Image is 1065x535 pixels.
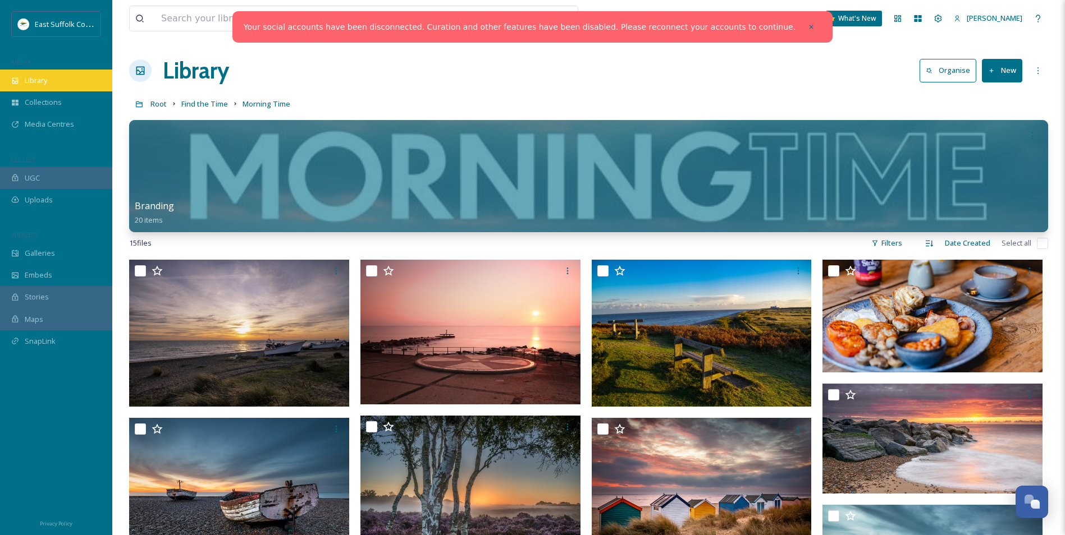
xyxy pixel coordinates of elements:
[920,59,982,82] a: Organise
[360,260,581,404] img: ness-point-lowestoft.jpg
[1016,486,1048,518] button: Open Chat
[40,516,72,529] a: Privacy Policy
[25,314,43,325] span: Maps
[25,173,40,183] span: UGC
[25,336,56,347] span: SnapLink
[592,260,812,407] img: dunwich-heath-and-beach.jpg
[920,59,976,82] button: Organise
[40,520,72,527] span: Privacy Policy
[25,195,53,205] span: Uploads
[25,270,52,280] span: Embeds
[25,248,55,259] span: Galleries
[129,238,152,248] span: 15 file s
[11,58,31,66] span: MEDIA
[506,7,572,29] a: View all files
[129,260,349,407] img: dawn-breaking-north-sea-suffolk-uk.jpg
[163,54,229,87] a: Library
[243,97,290,110] a: Morning Time
[25,97,62,108] span: Collections
[150,97,167,110] a: Root
[244,21,796,33] a: Your social accounts have been disconnected. Curation and other features have been disabled. Plea...
[135,215,163,225] span: 20 items
[866,232,908,254] div: Filters
[243,99,290,109] span: Morning Time
[822,384,1043,494] img: sunrise-at-southwold-©-jon-kennard.jpg
[25,75,47,86] span: Library
[18,19,29,30] img: ESC%20Logo.png
[25,292,49,302] span: Stories
[156,6,466,31] input: Search your library
[25,119,74,130] span: Media Centres
[135,201,174,225] a: Branding20 items
[982,59,1022,82] button: New
[826,11,882,26] a: What's New
[11,155,35,164] span: COLLECT
[822,260,1043,372] img: breakfast-at-kettleburgh-chequers.jpg
[939,232,996,254] div: Date Created
[135,200,174,212] span: Branding
[11,230,37,239] span: WIDGETS
[1002,238,1031,248] span: Select all
[948,7,1028,29] a: [PERSON_NAME]
[150,99,167,109] span: Root
[181,99,228,109] span: Find the Time
[181,97,228,110] a: Find the Time
[967,13,1022,23] span: [PERSON_NAME]
[35,19,101,29] span: East Suffolk Council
